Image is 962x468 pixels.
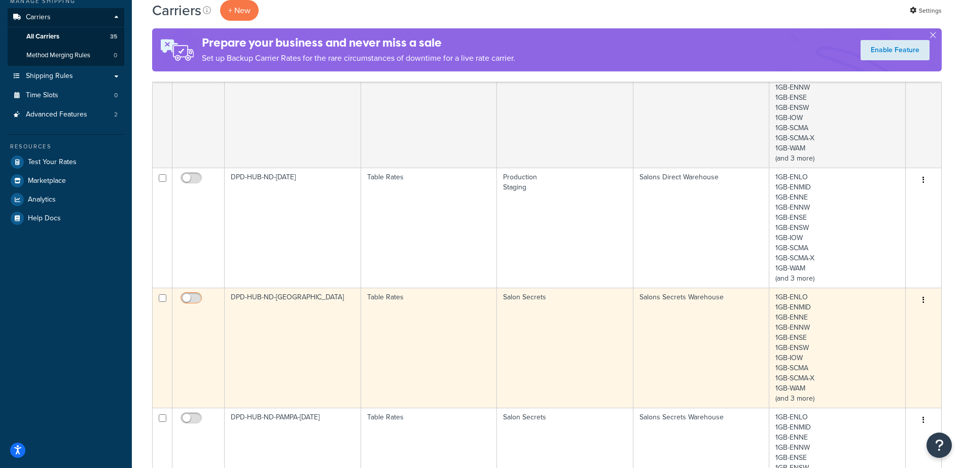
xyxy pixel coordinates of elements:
[26,13,51,22] span: Carriers
[110,32,117,41] span: 35
[861,40,930,60] a: Enable Feature
[8,142,124,151] div: Resources
[28,177,66,185] span: Marketplace
[8,27,124,46] a: All Carriers 35
[8,8,124,66] li: Carriers
[633,288,770,408] td: Salons Secrets Warehouse
[8,190,124,209] a: Analytics
[202,51,515,65] p: Set up Backup Carrier Rates for the rare circumstances of downtime for a live rate carrier.
[8,46,124,65] a: Method Merging Rules 0
[28,158,77,167] span: Test Your Rates
[8,86,124,105] a: Time Slots 0
[8,8,124,27] a: Carriers
[26,72,73,81] span: Shipping Rules
[8,46,124,65] li: Method Merging Rules
[225,48,361,168] td: DPD-HUB-[GEOGRAPHIC_DATA]
[497,168,633,288] td: Production Staging
[8,172,124,190] a: Marketplace
[114,91,118,100] span: 0
[152,1,201,20] h1: Carriers
[910,4,942,18] a: Settings
[633,48,770,168] td: Salons Direct Warehouse
[8,105,124,124] li: Advanced Features
[28,196,56,204] span: Analytics
[8,27,124,46] li: All Carriers
[26,110,87,119] span: Advanced Features
[8,67,124,86] a: Shipping Rules
[361,288,497,408] td: Table Rates
[28,214,61,223] span: Help Docs
[8,209,124,227] a: Help Docs
[769,288,906,408] td: 1GB-ENLO 1GB-ENMID 1GB-ENNE 1GB-ENNW 1GB-ENSE 1GB-ENSW 1GB-IOW 1GB-SCMA 1GB-SCMA-X 1GB-WAM (and 3...
[361,168,497,288] td: Table Rates
[152,28,202,71] img: ad-rules-rateshop-fe6ec290ccb7230408bd80ed9643f0289d75e0ffd9eb532fc0e269fcd187b520.png
[8,153,124,171] a: Test Your Rates
[361,48,497,168] td: Table Rates
[633,168,770,288] td: Salons Direct Warehouse
[225,288,361,408] td: DPD-HUB-ND-[GEOGRAPHIC_DATA]
[26,91,58,100] span: Time Slots
[26,32,59,41] span: All Carriers
[202,34,515,51] h4: Prepare your business and never miss a sale
[769,168,906,288] td: 1GB-ENLO 1GB-ENMID 1GB-ENNE 1GB-ENNW 1GB-ENSE 1GB-ENSW 1GB-IOW 1GB-SCMA 1GB-SCMA-X 1GB-WAM (and 3...
[8,105,124,124] a: Advanced Features 2
[114,51,117,60] span: 0
[26,51,90,60] span: Method Merging Rules
[497,48,633,168] td: Production Staging
[769,48,906,168] td: 1GB-ENLO 1GB-ENMID 1GB-ENNE 1GB-ENNW 1GB-ENSE 1GB-ENSW 1GB-IOW 1GB-SCMA 1GB-SCMA-X 1GB-WAM (and 3...
[497,288,633,408] td: Salon Secrets
[8,86,124,105] li: Time Slots
[927,433,952,458] button: Open Resource Center
[225,168,361,288] td: DPD-HUB-ND-[DATE]
[114,110,118,119] span: 2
